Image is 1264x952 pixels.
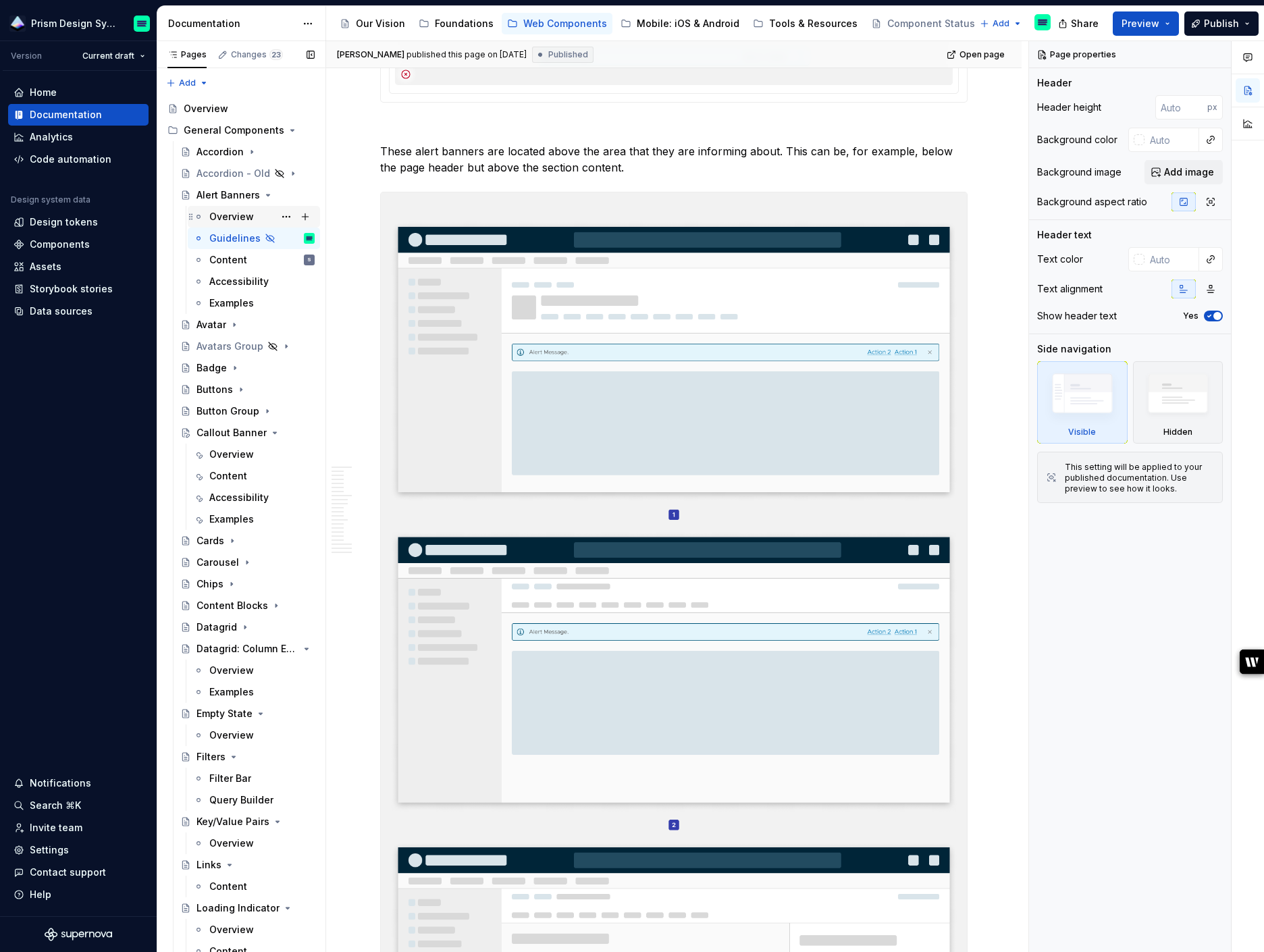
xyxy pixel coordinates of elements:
button: Add image [1144,160,1223,184]
div: Settings [30,843,69,857]
div: Hidden [1163,427,1192,438]
div: Carousel [196,556,239,569]
a: Settings [8,839,149,861]
span: Share [1071,17,1099,30]
div: Accordion - Old [196,167,270,180]
div: Changes [231,49,283,60]
div: Page tree [334,10,973,37]
a: GuidelinesEmiliano Rodriguez [188,228,320,249]
div: Data sources [30,305,93,318]
a: Content Blocks [175,595,320,616]
div: Header [1037,76,1072,90]
button: Contact support [8,862,149,883]
a: Button Group [175,400,320,422]
div: Notifications [30,776,91,790]
div: Content Blocks [196,599,268,612]
span: Open page [959,49,1005,60]
a: Invite team [8,817,149,839]
div: Overview [209,210,254,223]
span: Preview [1122,17,1159,30]
div: Callout Banner [196,426,267,440]
div: Design tokens [30,215,98,229]
button: Add [162,74,213,92]
a: Chips [175,573,320,595]
img: Emiliano Rodriguez [1034,14,1051,30]
div: Accordion [196,145,244,159]
img: f1a7b9bb-7f9f-4a1e-ac36-42496e476d4d.png [9,16,26,32]
div: Visible [1068,427,1096,438]
div: Hidden [1133,361,1223,444]
a: Accessibility [188,271,320,292]
a: ContentS [188,249,320,271]
a: Overview [188,724,320,746]
div: General Components [184,124,284,137]
a: Storybook stories [8,278,149,300]
button: Prism Design SystemEmiliano Rodriguez [3,9,154,38]
div: Avatars Group [196,340,263,353]
div: Chips [196,577,223,591]
div: Filter Bar [209,772,251,785]
div: Overview [209,729,254,742]
button: Preview [1113,11,1179,36]
div: Text alignment [1037,282,1103,296]
div: General Components [162,120,320,141]
a: Analytics [8,126,149,148]
a: Supernova Logo [45,928,112,941]
div: Components [30,238,90,251]
div: Datagrid [196,620,237,634]
a: Web Components [502,13,612,34]
a: Assets [8,256,149,277]
a: Design tokens [8,211,149,233]
button: Help [8,884,149,905]
div: published this page on [DATE] [406,49,527,60]
a: Overview [188,444,320,465]
a: Home [8,82,149,103]
div: Our Vision [356,17,405,30]
a: Overview [188,919,320,941]
a: Component Status [866,13,995,34]
a: Content [188,465,320,487]
a: Tools & Resources [747,13,863,34]
div: Filters [196,750,226,764]
a: Code automation [8,149,149,170]
div: Invite team [30,821,82,835]
a: Accordion [175,141,320,163]
div: Content [209,469,247,483]
input: Auto [1155,95,1207,120]
div: Header text [1037,228,1092,242]
button: Search ⌘K [8,795,149,816]
div: Datagrid: Column Editor [196,642,298,656]
button: Current draft [76,47,151,65]
a: Avatars Group [175,336,320,357]
div: Empty State [196,707,253,720]
a: Data sources [8,300,149,322]
a: Overview [188,660,320,681]
div: Loading Indicator [196,901,280,915]
div: This setting will be applied to your published documentation. Use preview to see how it looks. [1065,462,1214,494]
a: Components [8,234,149,255]
a: Callout Banner [175,422,320,444]
div: Badge [196,361,227,375]
div: Alert Banners [196,188,260,202]
div: Assets [30,260,61,273]
div: Home [30,86,57,99]
div: Overview [209,923,254,936]
button: Publish [1184,11,1259,36]
span: 23 [269,49,283,60]
div: Overview [184,102,228,115]
span: Published [548,49,588,60]
div: Examples [209,685,254,699]
div: Header height [1037,101,1101,114]
a: Alert Banners [175,184,320,206]
a: Empty State [175,703,320,724]
div: Show header text [1037,309,1117,323]
div: Examples [209,512,254,526]
span: Add image [1164,165,1214,179]
a: Filter Bar [188,768,320,789]
div: Web Components [523,17,607,30]
button: Share [1051,11,1107,36]
a: Key/Value Pairs [175,811,320,832]
div: Documentation [30,108,102,122]
div: Buttons [196,383,233,396]
div: Search ⌘K [30,799,81,812]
